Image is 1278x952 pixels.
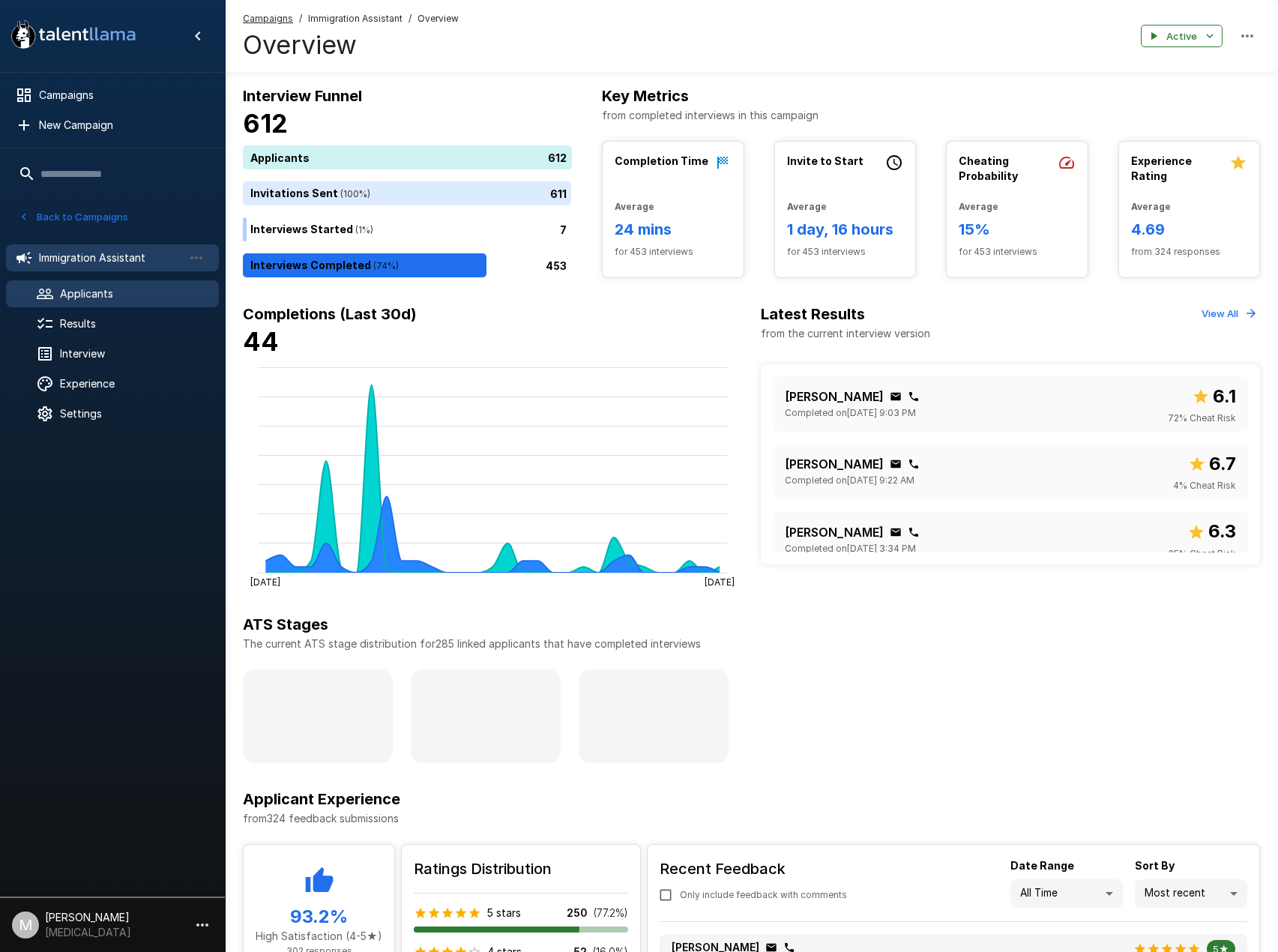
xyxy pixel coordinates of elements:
b: 6.7 [1209,453,1236,475]
span: Overall score out of 10 [1187,517,1236,546]
b: Interview Funnel [243,87,362,105]
span: Overall score out of 10 [1188,450,1236,478]
p: 453 [546,258,567,274]
b: Experience Rating [1131,154,1192,182]
span: for 453 interviews [787,244,904,259]
h6: 24 mins [615,217,732,241]
b: Invite to Start [787,154,863,167]
u: Campaigns [243,13,293,24]
p: High Satisfaction (4-5★) [256,929,382,944]
b: Average [959,201,998,212]
div: Click to copy [890,458,902,470]
p: ( 77.2 %) [594,906,628,921]
h6: 1 day, 16 hours [787,217,904,241]
div: Click to copy [908,458,920,470]
p: The current ATS stage distribution for 285 linked applicants that have completed interviews [243,636,1260,651]
span: from 324 responses [1131,244,1248,259]
span: for 453 interviews [615,244,732,259]
div: Click to copy [908,526,920,538]
b: Key Metrics [602,87,689,105]
b: Completions (Last 30d) [243,305,417,323]
b: Average [787,201,827,212]
div: Most recent [1135,879,1247,908]
p: 611 [550,186,567,202]
span: 4 % Cheat Risk [1173,478,1236,493]
b: Date Range [1010,859,1074,872]
b: 6.1 [1213,385,1236,407]
div: All Time [1010,879,1123,908]
button: Active [1141,25,1223,48]
h6: Ratings Distribution [414,857,628,881]
h6: 15% [959,217,1076,241]
div: Click to copy [908,391,920,403]
b: 6.3 [1208,520,1236,542]
span: / [299,11,302,26]
h5: 93.2 % [256,905,382,929]
tspan: [DATE] [705,576,735,587]
b: 612 [243,108,288,139]
button: View All [1198,302,1260,325]
p: from completed interviews in this campaign [602,108,1260,123]
b: Completion Time [615,154,708,167]
span: Completed on [DATE] 3:34 PM [785,541,916,556]
p: from 324 feedback submissions [243,811,1260,826]
p: 250 [567,906,588,921]
b: Average [1131,201,1171,212]
h6: Recent Feedback [660,857,859,881]
b: 44 [243,326,279,357]
b: Latest Results [761,305,865,323]
p: [PERSON_NAME] [785,523,884,541]
span: 72 % Cheat Risk [1168,411,1236,426]
div: Click to copy [890,526,902,538]
b: Average [615,201,654,212]
span: Immigration Assistant [308,11,403,26]
span: 25 % Cheat Risk [1169,546,1236,561]
span: Only include feedback with comments [680,888,847,903]
b: Sort By [1135,859,1175,872]
p: from the current interview version [761,326,930,341]
p: [PERSON_NAME] [785,388,884,406]
span: Completed on [DATE] 9:22 AM [785,473,914,488]
h6: 4.69 [1131,217,1248,241]
span: for 453 interviews [959,244,1076,259]
h4: Overview [243,29,459,61]
p: 612 [548,150,567,166]
b: ATS Stages [243,615,328,633]
p: 5 stars [487,906,521,921]
div: Click to copy [890,391,902,403]
span: Overview [418,11,459,26]
b: Cheating Probability [959,154,1018,182]
span: / [409,11,412,26]
tspan: [DATE] [250,576,280,587]
span: Overall score out of 10 [1192,382,1236,411]
span: Completed on [DATE] 9:03 PM [785,406,916,421]
b: Applicant Experience [243,790,400,808]
p: [PERSON_NAME] [785,455,884,473]
p: 7 [560,222,567,238]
